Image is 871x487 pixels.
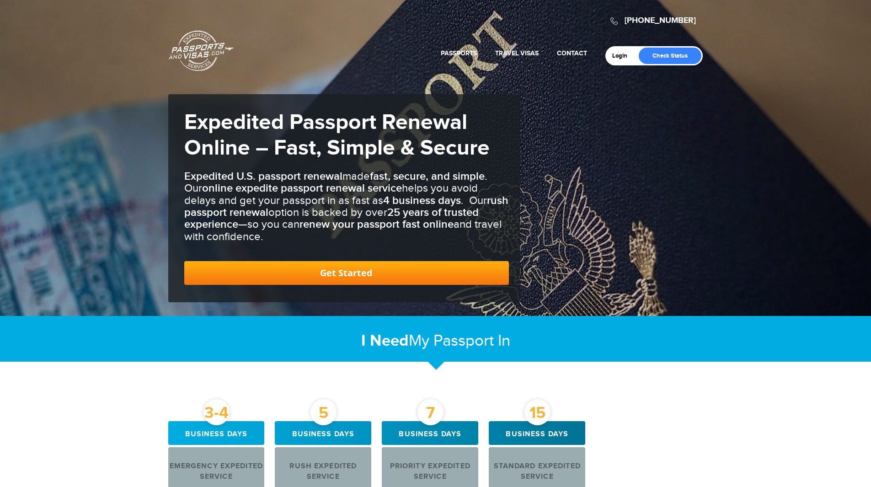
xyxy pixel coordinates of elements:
h3: made . Our helps you avoid delays and get your passport in as fast as . Our option is backed by o... [184,171,509,243]
span: Passport In [433,332,510,350]
b: 4 business days [383,194,461,207]
a: Passports & [DOMAIN_NAME] [169,30,234,71]
b: Expedited U.S. passport renewal [184,170,342,183]
b: fast, secure, and simple [370,170,485,183]
strong: Expedited Passport Renewal Online – Fast, Simple & Secure [184,109,490,161]
div: 15 [524,399,550,425]
div: Business days [382,421,478,445]
a: Contact [557,49,587,57]
a: [PHONE_NUMBER] [625,16,696,26]
a: Travel Visas [495,49,539,57]
div: Standard Expedited Service [489,461,585,482]
div: Rush Expedited Service [275,461,371,482]
h2: My [168,331,703,351]
div: Business days [489,421,585,445]
a: Passports [441,49,477,57]
a: Get Started [184,261,509,285]
div: 3-4 [203,399,230,425]
div: Business days [275,421,371,445]
div: Emergency Expedited Service [168,461,265,482]
b: 25 years of trusted experience [184,206,479,231]
div: Priority Expedited Service [382,461,478,482]
div: 5 [310,399,337,425]
b: online expedite passport renewal service [202,182,402,195]
a: Check Status [639,48,701,64]
div: Business days [168,421,265,445]
a: Login [612,52,634,59]
b: rush passport renewal [184,194,508,219]
div: 7 [417,399,444,425]
strong: I Need [361,331,409,351]
b: renew your passport fast online [299,218,454,231]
